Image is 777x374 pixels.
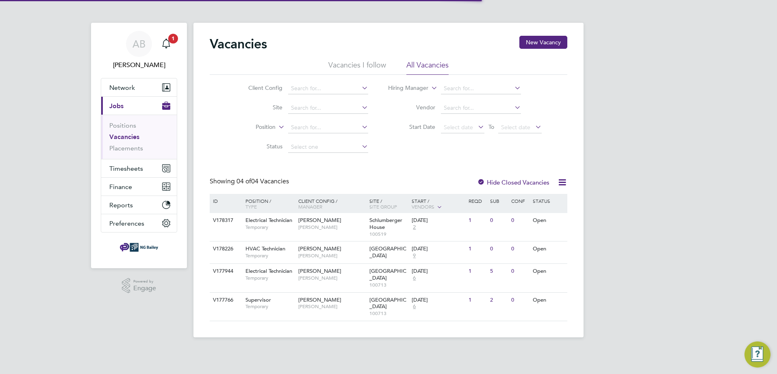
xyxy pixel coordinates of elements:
div: 2 [488,293,509,308]
div: Client Config / [296,194,367,213]
div: 5 [488,264,509,279]
a: Positions [109,122,136,129]
span: 9 [412,252,417,259]
button: Finance [101,178,177,196]
h2: Vacancies [210,36,267,52]
input: Search for... [288,102,368,114]
div: Conf [509,194,530,208]
span: Select date [501,124,530,131]
span: To [486,122,497,132]
div: ID [211,194,239,208]
div: V178317 [211,213,239,228]
span: Finance [109,183,132,191]
span: [GEOGRAPHIC_DATA] [369,267,406,281]
span: 100713 [369,310,408,317]
span: [PERSON_NAME] [298,275,365,281]
label: Position [229,123,276,131]
span: Timesheets [109,165,143,172]
button: Timesheets [101,159,177,177]
div: Reqd [467,194,488,208]
div: Position / [239,194,296,213]
span: 100713 [369,282,408,288]
span: Temporary [245,275,294,281]
div: 0 [509,264,530,279]
input: Search for... [288,122,368,133]
span: 6 [412,303,417,310]
label: Start Date [388,123,435,130]
button: Preferences [101,214,177,232]
input: Search for... [288,83,368,94]
span: Supervisor [245,296,271,303]
label: Hide Closed Vacancies [477,178,549,186]
input: Search for... [441,83,521,94]
span: Schlumberger House [369,217,402,230]
div: 1 [467,213,488,228]
span: Reports [109,201,133,209]
nav: Main navigation [91,23,187,268]
span: Vendors [412,203,434,210]
span: AB [132,39,145,49]
div: Open [531,293,566,308]
div: [DATE] [412,268,464,275]
span: Type [245,203,257,210]
input: Select one [288,141,368,153]
span: 04 of [237,177,251,185]
span: Select date [444,124,473,131]
span: [PERSON_NAME] [298,303,365,310]
button: Network [101,78,177,96]
div: 1 [467,293,488,308]
div: Site / [367,194,410,213]
button: Engage Resource Center [744,341,770,367]
div: 0 [509,241,530,257]
span: 04 Vacancies [237,177,289,185]
label: Hiring Manager [382,84,428,92]
button: Reports [101,196,177,214]
span: 6 [412,275,417,282]
input: Search for... [441,102,521,114]
button: New Vacancy [519,36,567,49]
a: AB[PERSON_NAME] [101,31,177,70]
label: Vendor [388,104,435,111]
div: [DATE] [412,297,464,304]
div: Open [531,213,566,228]
span: Andy Barwise [101,60,177,70]
span: Temporary [245,224,294,230]
div: 0 [488,213,509,228]
div: Status [531,194,566,208]
span: [PERSON_NAME] [298,252,365,259]
span: Temporary [245,252,294,259]
span: Site Group [369,203,397,210]
label: Status [236,143,282,150]
div: 0 [488,241,509,257]
span: 100519 [369,231,408,237]
div: Sub [488,194,509,208]
span: Engage [133,285,156,292]
div: Open [531,264,566,279]
span: Preferences [109,220,144,227]
li: All Vacancies [406,60,449,75]
a: Placements [109,144,143,152]
span: HVAC Technician [245,245,285,252]
div: Jobs [101,115,177,159]
span: [PERSON_NAME] [298,267,341,274]
span: [PERSON_NAME] [298,217,341,224]
a: Vacancies [109,133,139,141]
div: 1 [467,264,488,279]
span: 1 [168,34,178,43]
span: Network [109,84,135,91]
span: [PERSON_NAME] [298,245,341,252]
span: Electrical Technician [245,217,292,224]
span: Jobs [109,102,124,110]
span: [GEOGRAPHIC_DATA] [369,245,406,259]
div: V178226 [211,241,239,257]
span: Electrical Technician [245,267,292,274]
span: 2 [412,224,417,231]
div: 0 [509,213,530,228]
div: 1 [467,241,488,257]
a: Go to home page [101,241,177,254]
div: [DATE] [412,217,464,224]
span: [PERSON_NAME] [298,296,341,303]
img: ngbailey-logo-retina.png [120,241,158,254]
div: V177766 [211,293,239,308]
span: Manager [298,203,322,210]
